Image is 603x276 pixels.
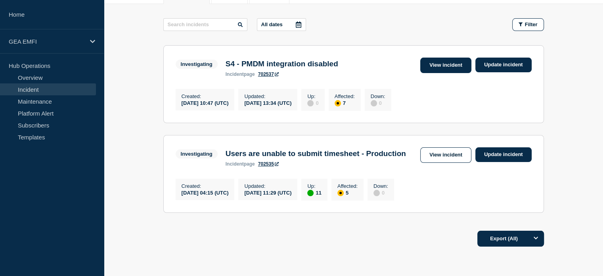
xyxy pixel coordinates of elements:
p: Created : [182,93,229,99]
button: Export (All) [477,231,544,247]
span: Filter [525,21,538,27]
p: page [226,71,255,77]
div: 0 [373,189,388,196]
a: View incident [420,58,471,73]
div: [DATE] 11:29 (UTC) [244,189,291,196]
div: 0 [307,99,318,106]
p: Updated : [244,183,291,189]
div: disabled [371,100,377,106]
a: 702535 [258,161,279,167]
button: Options [528,231,544,247]
h3: Users are unable to submit timesheet - Production [226,149,406,158]
div: up [307,190,314,196]
span: incident [226,161,244,167]
p: GEA EMFI [9,38,85,45]
h3: S4 - PMDM integration disabled [226,60,338,68]
div: 7 [335,99,355,106]
p: Down : [373,183,388,189]
input: Search incidents [163,18,247,31]
div: affected [335,100,341,106]
p: Affected : [335,93,355,99]
p: Down : [371,93,385,99]
div: [DATE] 04:15 (UTC) [182,189,229,196]
button: All dates [257,18,306,31]
a: Update incident [475,147,532,162]
div: 5 [337,189,358,196]
p: page [226,161,255,167]
div: 0 [371,99,385,106]
a: View incident [420,147,471,163]
div: [DATE] 10:47 (UTC) [182,99,229,106]
div: affected [337,190,344,196]
a: Update incident [475,58,532,72]
a: 702537 [258,71,279,77]
span: Investigating [176,149,218,158]
p: Affected : [337,183,358,189]
p: Created : [182,183,229,189]
p: Up : [307,183,321,189]
p: Up : [307,93,318,99]
p: Updated : [244,93,291,99]
button: Filter [512,18,544,31]
p: All dates [261,21,283,27]
div: 11 [307,189,321,196]
div: [DATE] 13:34 (UTC) [244,99,291,106]
div: disabled [373,190,380,196]
span: Investigating [176,60,218,69]
div: disabled [307,100,314,106]
span: incident [226,71,244,77]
